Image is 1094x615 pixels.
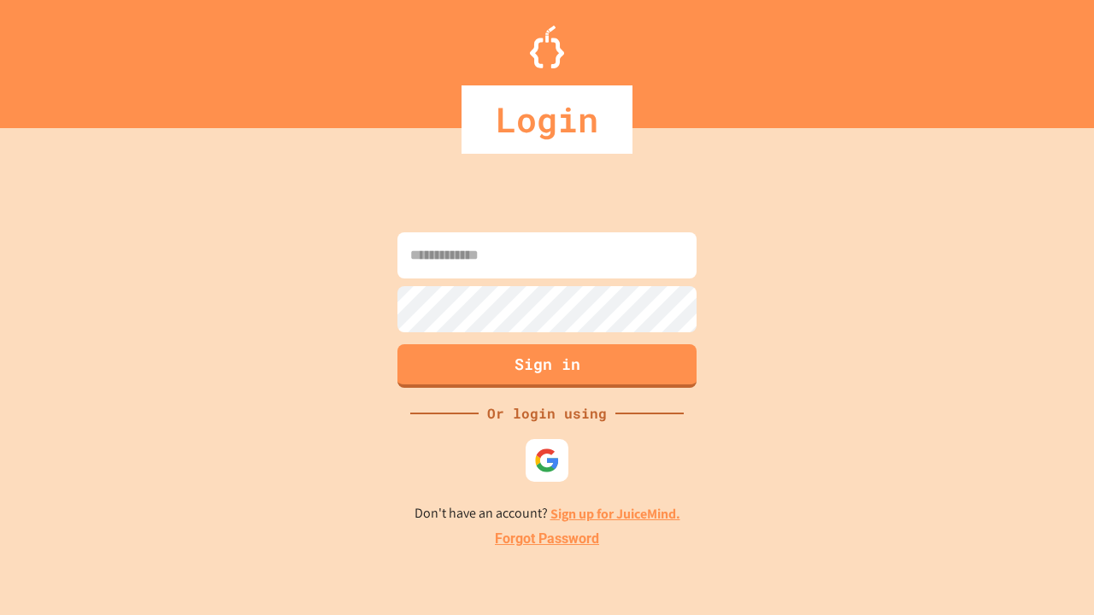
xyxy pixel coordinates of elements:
[415,503,680,524] p: Don't have an account?
[534,448,560,473] img: google-icon.svg
[479,403,615,424] div: Or login using
[495,529,599,549] a: Forgot Password
[550,505,680,523] a: Sign up for JuiceMind.
[397,344,697,388] button: Sign in
[530,26,564,68] img: Logo.svg
[462,85,632,154] div: Login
